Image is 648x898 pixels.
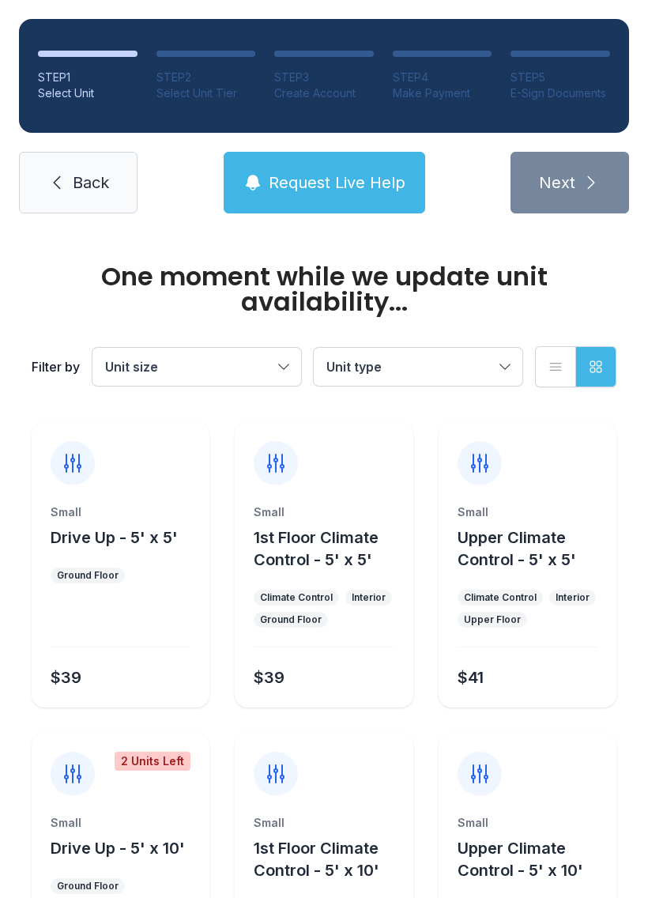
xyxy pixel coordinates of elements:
[260,591,333,604] div: Climate Control
[92,348,301,386] button: Unit size
[274,85,374,101] div: Create Account
[51,526,178,549] button: Drive Up - 5' x 5'
[254,666,284,689] div: $39
[254,528,379,569] span: 1st Floor Climate Control - 5' x 5'
[38,70,138,85] div: STEP 1
[51,504,190,520] div: Small
[57,569,119,582] div: Ground Floor
[314,348,522,386] button: Unit type
[464,591,537,604] div: Climate Control
[326,359,382,375] span: Unit type
[458,666,484,689] div: $41
[254,504,394,520] div: Small
[269,172,405,194] span: Request Live Help
[510,70,610,85] div: STEP 5
[539,172,575,194] span: Next
[51,837,185,859] button: Drive Up - 5' x 10'
[51,666,81,689] div: $39
[352,591,386,604] div: Interior
[156,85,256,101] div: Select Unit Tier
[274,70,374,85] div: STEP 3
[458,528,576,569] span: Upper Climate Control - 5' x 5'
[51,815,190,831] div: Small
[393,70,492,85] div: STEP 4
[73,172,109,194] span: Back
[556,591,590,604] div: Interior
[458,839,583,880] span: Upper Climate Control - 5' x 10'
[254,839,379,880] span: 1st Floor Climate Control - 5' x 10'
[393,85,492,101] div: Make Payment
[38,85,138,101] div: Select Unit
[105,359,158,375] span: Unit size
[254,815,394,831] div: Small
[51,839,185,858] span: Drive Up - 5' x 10'
[458,526,610,571] button: Upper Climate Control - 5' x 5'
[260,613,322,626] div: Ground Floor
[464,613,521,626] div: Upper Floor
[51,528,178,547] span: Drive Up - 5' x 5'
[254,526,406,571] button: 1st Floor Climate Control - 5' x 5'
[57,880,119,892] div: Ground Floor
[458,815,597,831] div: Small
[254,837,406,881] button: 1st Floor Climate Control - 5' x 10'
[510,85,610,101] div: E-Sign Documents
[32,264,616,315] div: One moment while we update unit availability...
[458,837,610,881] button: Upper Climate Control - 5' x 10'
[115,752,190,771] div: 2 Units Left
[156,70,256,85] div: STEP 2
[458,504,597,520] div: Small
[32,357,80,376] div: Filter by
